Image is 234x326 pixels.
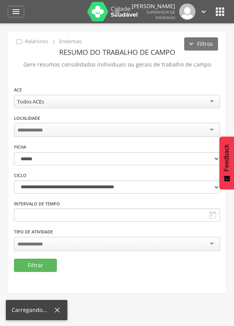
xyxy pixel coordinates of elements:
i:  [214,5,226,18]
button: Filtros [184,37,218,51]
i:  [113,7,122,16]
label: Tipo de Atividade [14,229,53,235]
div: Todos ACEs [17,98,44,105]
span: Supervisor de Endemias [146,9,175,20]
label: Ciclo [14,172,26,179]
label: Localidade [14,115,40,121]
p: Endemias [59,39,82,45]
i:  [11,7,21,16]
p: Relatórios [25,39,48,45]
span: Feedback [223,144,230,172]
i:  [49,37,58,46]
i:  [199,7,208,16]
i:  [208,210,217,220]
a:  [113,4,122,20]
i:  [15,37,24,46]
button: Filtrar [14,259,57,272]
p: [PERSON_NAME] [132,4,175,9]
label: Intervalo de Tempo [14,201,60,207]
button: Feedback - Mostrar pesquisa [219,137,234,189]
label: Ficha [14,144,26,150]
p: Gere resumos consolidados individuais ou gerais de trabalho de campo [14,59,220,70]
header: Resumo do Trabalho de Campo [14,45,220,59]
a:  [8,6,24,18]
label: ACE [14,87,22,93]
a:  [199,4,208,20]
